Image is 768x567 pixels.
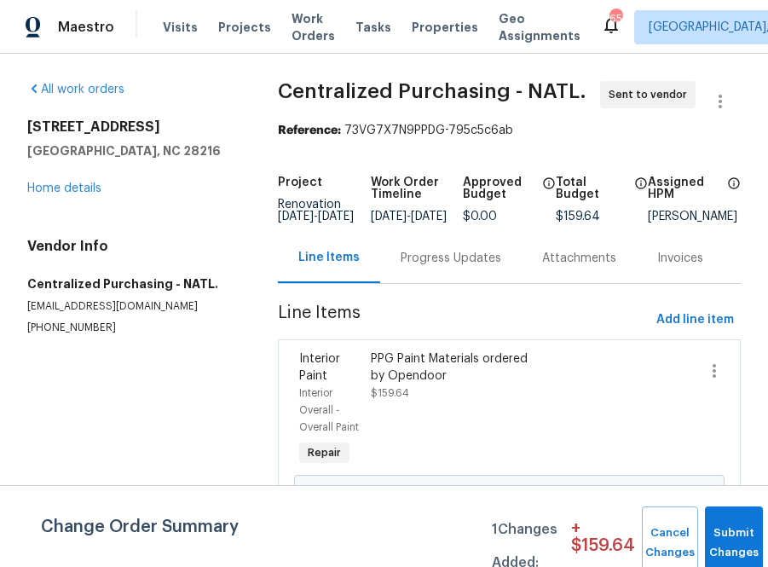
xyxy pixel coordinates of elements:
span: Sent to vendor [609,86,694,103]
span: Cancel Changes [650,524,690,563]
span: $159.64 [371,388,409,398]
span: [DATE] [318,211,354,223]
span: Geo Assignments [499,10,580,44]
span: Renovation [278,199,354,223]
h5: Assigned HPM [648,176,722,200]
a: All work orders [27,84,124,95]
span: Submit Changes [713,524,754,563]
h5: Project [278,176,322,188]
div: Invoices [657,250,703,267]
div: 73VG7X7N9PPDG-795c5c6ab [278,122,741,139]
a: Home details [27,182,101,194]
h5: Total Budget [556,176,630,200]
div: Attachments [542,250,616,267]
span: Properties [412,19,478,36]
h5: [GEOGRAPHIC_DATA], NC 28216 [27,142,237,159]
span: - [278,211,354,223]
span: Projects [218,19,271,36]
div: Line Items [298,249,360,266]
h5: Centralized Purchasing - NATL. [27,275,237,292]
p: [PHONE_NUMBER] [27,321,237,335]
span: The total cost of line items that have been proposed by Opendoor. This sum includes line items th... [634,176,648,211]
span: Repair [301,444,348,461]
span: [DATE] [278,211,314,223]
span: Tasks [355,21,391,33]
div: [PERSON_NAME] [648,211,741,223]
span: Maestro [58,19,114,36]
div: Progress Updates [401,250,501,267]
span: $159.64 [556,211,600,223]
span: Work Orders [292,10,335,44]
span: Interior Paint [299,353,340,382]
span: $0.00 [463,211,497,223]
span: Line Items [278,304,650,336]
div: 655 [609,10,621,27]
span: [DATE] [371,211,407,223]
h5: Approved Budget [463,176,537,200]
h4: Vendor Info [27,238,237,255]
span: Interior Overall - Overall Paint [299,388,359,432]
div: PPG Paint Materials ordered by Opendoor [371,350,540,385]
span: [DATE] [411,211,447,223]
span: The hpm assigned to this work order. [727,176,741,211]
span: The total cost of line items that have been approved by both Opendoor and the Trade Partner. This... [542,176,556,211]
span: Centralized Purchasing - NATL. [278,81,586,101]
button: Add line item [650,304,741,336]
b: Reference: [278,124,341,136]
span: Visits [163,19,198,36]
span: Add line item [656,310,734,331]
h2: [STREET_ADDRESS] [27,119,237,136]
h5: Work Order Timeline [371,176,464,200]
span: - [371,211,447,223]
p: [EMAIL_ADDRESS][DOMAIN_NAME] [27,299,237,314]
